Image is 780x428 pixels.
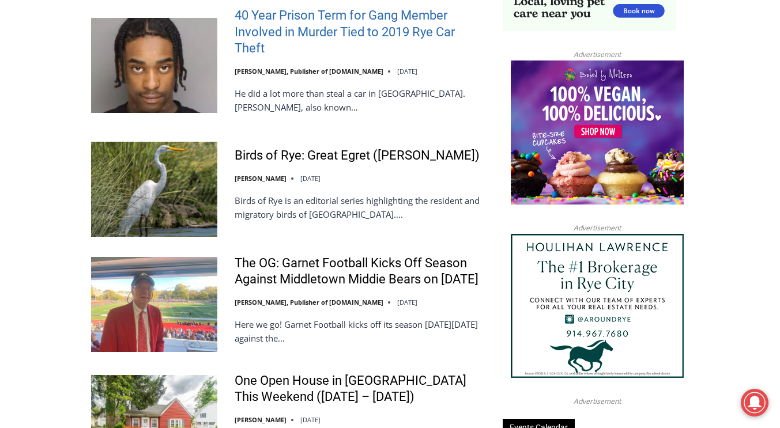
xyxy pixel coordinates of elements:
a: 40 Year Prison Term for Gang Member Involved in Murder Tied to 2019 Rye Car Theft [235,7,488,57]
span: Open Tues. - Sun. [PHONE_NUMBER] [3,119,113,162]
img: 40 Year Prison Term for Gang Member Involved in Murder Tied to 2019 Rye Car Theft [91,18,217,112]
a: One Open House in [GEOGRAPHIC_DATA] This Weekend ([DATE] – [DATE]) [235,373,488,406]
a: [PERSON_NAME], Publisher of [DOMAIN_NAME] [235,298,383,306]
a: Open Tues. - Sun. [PHONE_NUMBER] [1,116,116,143]
span: Advertisement [562,49,632,60]
time: [DATE] [300,415,321,424]
div: "[PERSON_NAME]'s draw is the fine variety of pristine raw fish kept on hand" [119,72,169,138]
a: [PERSON_NAME] [235,415,287,424]
a: Birds of Rye: Great Egret ([PERSON_NAME]) [235,147,480,164]
span: Advertisement [562,222,632,233]
div: Available for Private Home, Business, Club or Other Events [76,15,285,37]
span: Advertisement [562,396,632,407]
a: The OG: Garnet Football Kicks Off Season Against Middletown Middie Bears on [DATE] [235,255,488,288]
p: Birds of Rye is an editorial series highlighting the resident and migratory birds of [GEOGRAPHIC_... [235,194,488,221]
img: Baked by Melissa [511,60,684,204]
div: "We would have speakers with experience in local journalism speak to us about their experiences a... [291,1,545,112]
p: Here we go! Garnet Football kicks off its season [DATE][DATE] against the… [235,317,488,345]
h4: Book [PERSON_NAME]'s Good Humor for Your Event [351,12,401,44]
img: Birds of Rye: Great Egret (Adrea Alba) [91,142,217,236]
p: He did a lot more than steal a car in [GEOGRAPHIC_DATA]. [PERSON_NAME], also known… [235,86,488,114]
time: [DATE] [397,67,417,75]
a: Book [PERSON_NAME]'s Good Humor for Your Event [342,3,416,52]
a: [PERSON_NAME], Publisher of [DOMAIN_NAME] [235,67,383,75]
span: Intern @ [DOMAIN_NAME] [302,115,534,141]
time: [DATE] [300,174,321,183]
img: The OG: Garnet Football Kicks Off Season Against Middletown Middie Bears on September 5 [91,257,217,351]
time: [DATE] [397,298,417,306]
a: Intern @ [DOMAIN_NAME] [277,112,559,143]
img: Houlihan Lawrence The #1 Brokerage in Rye City [511,234,684,378]
a: [PERSON_NAME] [235,174,287,183]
